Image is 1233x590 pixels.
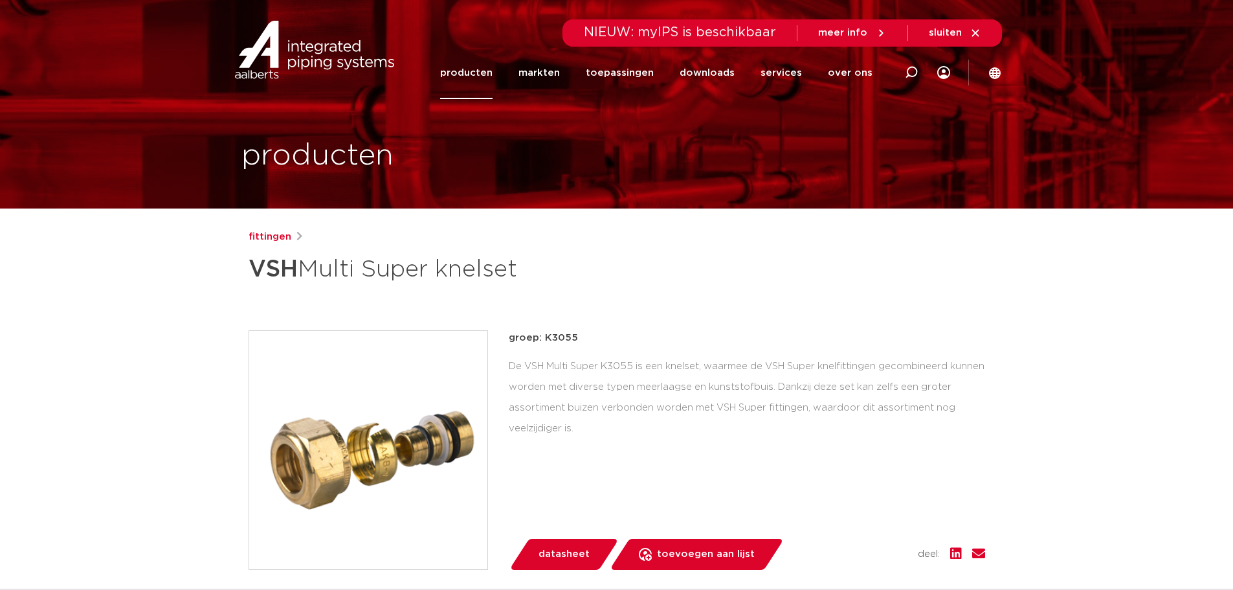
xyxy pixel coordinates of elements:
[539,544,590,565] span: datasheet
[440,47,872,99] nav: Menu
[249,229,291,245] a: fittingen
[918,547,940,562] span: deel:
[249,331,487,569] img: Product Image for VSH Multi Super knelset
[586,47,654,99] a: toepassingen
[241,135,394,177] h1: producten
[761,47,802,99] a: services
[680,47,735,99] a: downloads
[518,47,560,99] a: markten
[509,539,619,570] a: datasheet
[937,47,950,99] div: my IPS
[440,47,493,99] a: producten
[929,28,962,38] span: sluiten
[929,27,981,39] a: sluiten
[509,356,985,438] div: De VSH Multi Super K3055 is een knelset, waarmee de VSH Super knelfittingen gecombineerd kunnen w...
[828,47,872,99] a: over ons
[509,330,985,346] p: groep: K3055
[249,258,298,281] strong: VSH
[584,26,776,39] span: NIEUW: myIPS is beschikbaar
[657,544,755,565] span: toevoegen aan lijst
[249,250,735,289] h1: Multi Super knelset
[818,27,887,39] a: meer info
[818,28,867,38] span: meer info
